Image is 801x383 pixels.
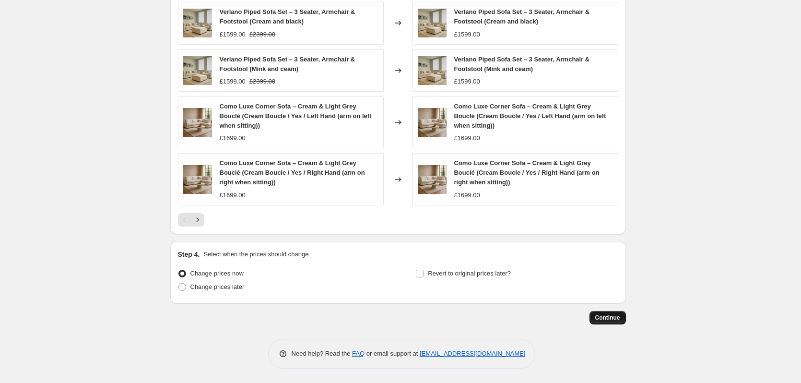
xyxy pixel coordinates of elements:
[220,56,355,72] span: Verlano Piped Sofa Set – 3 Seater, Armchair & Footstool (Mink and ceam)
[454,133,480,143] div: £1699.00
[292,350,353,357] span: Need help? Read the
[454,191,480,200] div: £1699.00
[249,77,275,86] strike: £2399.00
[183,108,212,137] img: A8D8D51A-94E7-48CB-B52E-C419CA7F00CC_80x.png
[220,77,246,86] div: £1599.00
[191,213,204,227] button: Next
[183,9,212,37] img: IMG_0973_80x.png
[220,159,365,186] span: Como Luxe Corner Sofa – Cream & Light Grey Bouclé (Cream Boucle / Yes / Right Hand (arm on right ...
[203,250,308,259] p: Select when the prices should change
[418,56,447,85] img: IMG_0973_80x.png
[454,8,590,25] span: Verlano Piped Sofa Set – 3 Seater, Armchair & Footstool (Cream and black)
[454,159,600,186] span: Como Luxe Corner Sofa – Cream & Light Grey Bouclé (Cream Boucle / Yes / Right Hand (arm on right ...
[454,30,480,39] div: £1599.00
[420,350,525,357] a: [EMAIL_ADDRESS][DOMAIN_NAME]
[428,270,511,277] span: Revert to original prices later?
[183,165,212,194] img: A8D8D51A-94E7-48CB-B52E-C419CA7F00CC_80x.png
[220,103,372,129] span: Como Luxe Corner Sofa – Cream & Light Grey Bouclé (Cream Boucle / Yes / Left Hand (arm on left wh...
[365,350,420,357] span: or email support at
[220,133,246,143] div: £1699.00
[418,9,447,37] img: IMG_0973_80x.png
[178,250,200,259] h2: Step 4.
[595,314,620,322] span: Continue
[418,165,447,194] img: A8D8D51A-94E7-48CB-B52E-C419CA7F00CC_80x.png
[220,30,246,39] div: £1599.00
[589,311,626,324] button: Continue
[178,213,204,227] nav: Pagination
[454,77,480,86] div: £1599.00
[454,56,590,72] span: Verlano Piped Sofa Set – 3 Seater, Armchair & Footstool (Mink and ceam)
[183,56,212,85] img: IMG_0973_80x.png
[220,191,246,200] div: £1699.00
[190,283,245,290] span: Change prices later
[190,270,244,277] span: Change prices now
[220,8,355,25] span: Verlano Piped Sofa Set – 3 Seater, Armchair & Footstool (Cream and black)
[454,103,606,129] span: Como Luxe Corner Sofa – Cream & Light Grey Bouclé (Cream Boucle / Yes / Left Hand (arm on left wh...
[249,30,275,39] strike: £2399.00
[352,350,365,357] a: FAQ
[418,108,447,137] img: A8D8D51A-94E7-48CB-B52E-C419CA7F00CC_80x.png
